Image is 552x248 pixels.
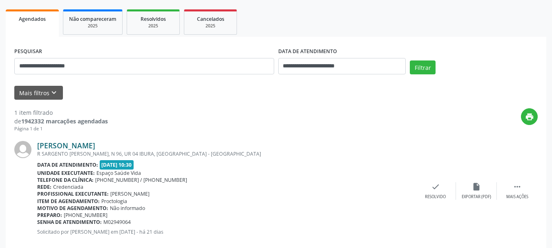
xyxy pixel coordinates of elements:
[37,170,95,177] b: Unidade executante:
[197,16,224,22] span: Cancelados
[14,125,108,132] div: Página 1 de 1
[96,170,141,177] span: Espaço Saúde Vida
[64,212,107,219] span: [PHONE_NUMBER]
[190,23,231,29] div: 2025
[14,117,108,125] div: de
[410,60,436,74] button: Filtrar
[37,190,109,197] b: Profissional executante:
[14,141,31,158] img: img
[133,23,174,29] div: 2025
[525,112,534,121] i: print
[37,150,415,157] div: R SARGENTO [PERSON_NAME], N 96, UR 04 IBURA, [GEOGRAPHIC_DATA] - [GEOGRAPHIC_DATA]
[141,16,166,22] span: Resolvidos
[278,45,337,58] label: DATA DE ATENDIMENTO
[37,177,94,183] b: Telefone da clínica:
[472,182,481,191] i: insert_drive_file
[506,194,528,200] div: Mais ações
[425,194,446,200] div: Resolvido
[53,183,83,190] span: Credenciada
[37,219,102,226] b: Senha de atendimento:
[513,182,522,191] i: 
[101,198,127,205] span: Proctologia
[37,161,98,168] b: Data de atendimento:
[21,117,108,125] strong: 1942332 marcações agendadas
[95,177,187,183] span: [PHONE_NUMBER] / [PHONE_NUMBER]
[431,182,440,191] i: check
[37,228,415,235] p: Solicitado por [PERSON_NAME] em [DATE] - há 21 dias
[19,16,46,22] span: Agendados
[14,86,63,100] button: Mais filtroskeyboard_arrow_down
[37,141,95,150] a: [PERSON_NAME]
[37,183,51,190] b: Rede:
[14,108,108,117] div: 1 item filtrado
[100,160,134,170] span: [DATE] 10:30
[69,23,116,29] div: 2025
[37,198,100,205] b: Item de agendamento:
[14,45,42,58] label: PESQUISAR
[69,16,116,22] span: Não compareceram
[521,108,538,125] button: print
[37,212,62,219] b: Preparo:
[462,194,491,200] div: Exportar (PDF)
[49,88,58,97] i: keyboard_arrow_down
[110,190,150,197] span: [PERSON_NAME]
[103,219,131,226] span: M02949064
[37,205,108,212] b: Motivo de agendamento:
[110,205,145,212] span: Não informado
